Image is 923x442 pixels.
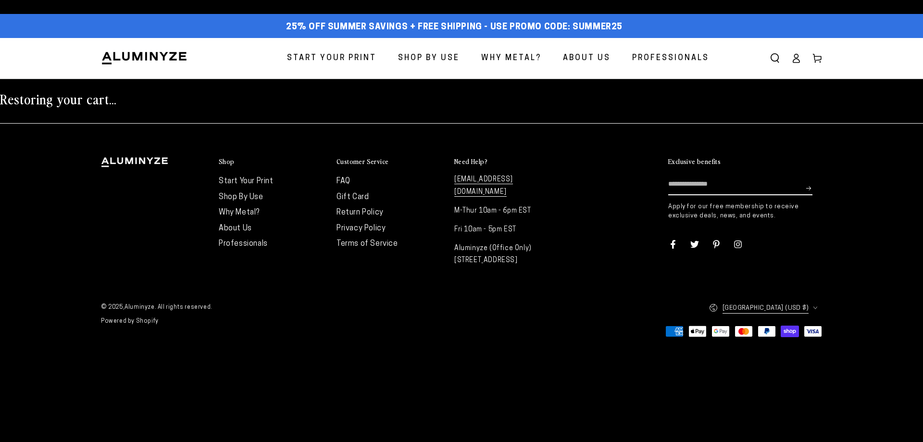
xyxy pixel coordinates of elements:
a: Return Policy [337,209,384,216]
a: Professionals [625,46,716,71]
h2: Customer Service [337,157,388,166]
img: Aluminyze [101,51,187,65]
summary: Need Help? [454,157,562,166]
h2: Shop [219,157,235,166]
a: Powered by Shopify [101,318,159,324]
button: [GEOGRAPHIC_DATA] (USD $) [709,298,822,318]
a: Terms of Service [337,240,398,248]
summary: Exclusive benefits [668,157,822,166]
small: © 2025, . All rights reserved. [101,301,461,315]
a: Start Your Print [219,177,274,185]
button: Subscribe [806,174,812,202]
a: Aluminyze [125,304,154,310]
span: Professionals [632,51,709,65]
span: Why Metal? [481,51,541,65]
a: FAQ [337,177,350,185]
h2: Need Help? [454,157,487,166]
a: Shop By Use [219,193,263,201]
a: [EMAIL_ADDRESS][DOMAIN_NAME] [454,176,513,196]
summary: Search our site [764,48,786,69]
summary: Customer Service [337,157,445,166]
a: Privacy Policy [337,225,386,232]
p: Aluminyze (Office Only) [STREET_ADDRESS] [454,242,562,266]
a: Start Your Print [280,46,384,71]
a: Gift Card [337,193,369,201]
a: Shop By Use [391,46,467,71]
span: Start Your Print [287,51,376,65]
a: About Us [219,225,252,232]
a: Why Metal? [219,209,260,216]
span: About Us [563,51,611,65]
p: Apply for our free membership to receive exclusive deals, news, and events. [668,202,822,220]
p: M-Thur 10am - 6pm EST [454,205,562,217]
summary: Shop [219,157,327,166]
span: Shop By Use [398,51,460,65]
span: 25% off Summer Savings + Free Shipping - Use Promo Code: SUMMER25 [286,22,623,33]
a: Professionals [219,240,268,248]
p: Fri 10am - 5pm EST [454,224,562,236]
span: [GEOGRAPHIC_DATA] (USD $) [723,303,809,314]
a: Why Metal? [474,46,549,71]
h2: Exclusive benefits [668,157,721,166]
a: About Us [556,46,618,71]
